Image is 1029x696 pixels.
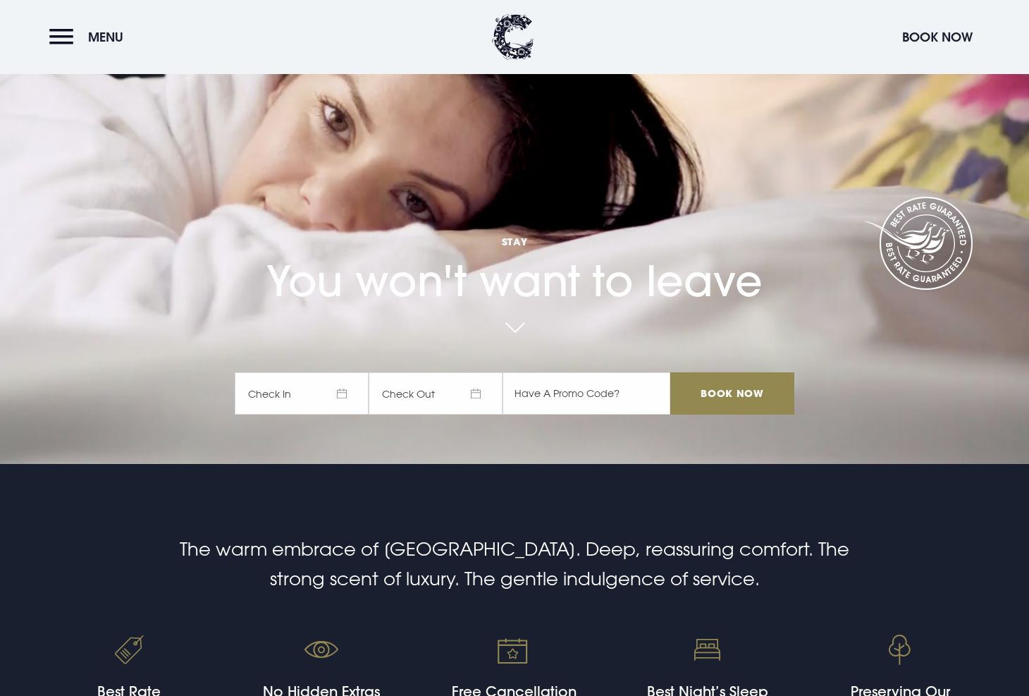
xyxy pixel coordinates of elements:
[235,235,794,248] span: Stay
[895,22,980,52] button: Book Now
[670,372,794,415] input: Book Now
[297,625,346,675] img: No hidden fees
[875,625,925,675] img: Event venue Bangor, Northern Ireland
[235,191,794,306] h1: You won't want to leave
[503,372,670,415] input: Have A Promo Code?
[490,625,539,675] img: Tailored bespoke events venue
[49,22,130,52] button: Menu
[683,625,732,675] img: Orthopaedic mattresses sleep
[104,625,154,675] img: Best rate guaranteed
[369,372,503,415] span: Check Out
[180,538,849,590] span: The warm embrace of [GEOGRAPHIC_DATA]. Deep, reassuring comfort. The strong scent of luxury. The ...
[88,29,123,45] span: Menu
[492,14,534,60] img: Clandeboye Lodge
[235,372,369,415] span: Check In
